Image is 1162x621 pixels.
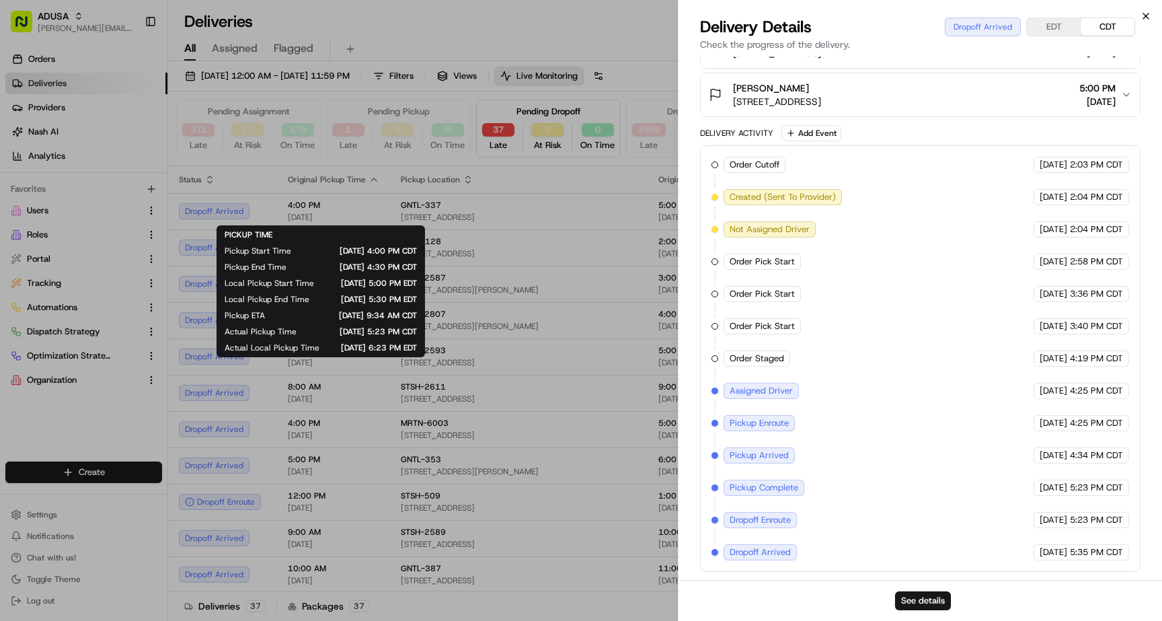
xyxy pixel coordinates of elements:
span: 2:04 PM CDT [1070,223,1123,235]
div: We're available if you need us! [46,142,170,153]
span: 2:03 PM CDT [1070,159,1123,171]
span: Knowledge Base [27,195,103,209]
span: [DATE] [1079,95,1116,108]
span: 4:19 PM CDT [1070,353,1123,365]
span: [DATE] [1040,449,1067,462]
span: Order Pick Start [730,288,795,300]
span: [DATE] [1040,288,1067,300]
span: 5:23 PM CDT [1070,482,1123,494]
span: Actual Local Pickup Time [225,342,319,353]
p: Check the progress of the delivery. [700,38,1140,51]
span: 3:40 PM CDT [1070,320,1123,332]
span: [DATE] [1040,385,1067,397]
span: [DATE] [1040,256,1067,268]
span: [DATE] 5:23 PM CDT [318,326,417,337]
span: [DATE] [1040,353,1067,365]
span: [DATE] [1040,514,1067,526]
span: Local Pickup End Time [225,294,309,305]
p: Welcome 👋 [13,54,245,75]
div: 📗 [13,196,24,207]
span: [DATE] 6:23 PM EDT [341,342,417,353]
input: Clear [35,87,222,101]
span: 4:25 PM CDT [1070,417,1123,429]
span: Pickup Enroute [730,417,789,429]
span: Pickup ETA [225,310,265,321]
a: Powered byPylon [95,227,163,238]
span: Order Cutoff [730,159,779,171]
span: [DATE] 4:30 PM CDT [308,262,417,272]
span: Local Pickup Start Time [225,278,314,289]
span: [DATE] 5:00 PM EDT [336,278,417,289]
span: 5:23 PM CDT [1070,514,1123,526]
span: [DATE] [1040,546,1067,558]
span: Pickup Complete [730,482,798,494]
div: Delivery Activity [700,128,773,139]
span: 2:58 PM CDT [1070,256,1123,268]
span: Order Pick Start [730,320,795,332]
span: Pickup End Time [225,262,286,272]
span: [DATE] [1040,223,1067,235]
a: 💻API Documentation [108,190,221,214]
button: CDT [1081,18,1134,36]
span: Dropoff Arrived [730,546,791,558]
div: 💻 [114,196,124,207]
button: [PERSON_NAME][STREET_ADDRESS]5:00 PM[DATE] [701,73,1140,116]
a: 📗Knowledge Base [8,190,108,214]
span: Order Staged [730,353,784,365]
span: Order Pick Start [730,256,795,268]
span: 4:34 PM CDT [1070,449,1123,462]
span: [DATE] 5:30 PM EDT [331,294,417,305]
span: Not Assigned Driver [730,223,810,235]
span: [DATE] [1040,417,1067,429]
span: [DATE] [1040,320,1067,332]
button: EDT [1027,18,1081,36]
button: Start new chat [229,133,245,149]
span: [PERSON_NAME] [733,81,809,95]
span: 3:36 PM CDT [1070,288,1123,300]
span: Created (Sent To Provider) [730,191,836,203]
span: [DATE] [1040,482,1067,494]
span: Assigned Driver [730,385,793,397]
span: 5:35 PM CDT [1070,546,1123,558]
span: 2:04 PM CDT [1070,191,1123,203]
button: See details [895,591,951,610]
img: 1736555255976-a54dd68f-1ca7-489b-9aae-adbdc363a1c4 [13,129,38,153]
span: [STREET_ADDRESS] [733,95,821,108]
span: Pickup Start Time [225,246,291,256]
span: [DATE] [1040,159,1067,171]
span: 5:00 PM [1079,81,1116,95]
span: Pylon [134,228,163,238]
span: PICKUP TIME [225,229,272,240]
span: Actual Pickup Time [225,326,297,337]
span: [DATE] 4:00 PM CDT [313,246,417,256]
span: Pickup Arrived [730,449,789,462]
span: [DATE] [1040,191,1067,203]
span: Delivery Details [700,16,812,38]
button: Add Event [781,125,841,141]
span: [DATE] 9:34 AM CDT [286,310,417,321]
span: Dropoff Enroute [730,514,791,526]
div: Start new chat [46,129,221,142]
img: Nash [13,13,40,40]
span: API Documentation [127,195,216,209]
span: 4:25 PM CDT [1070,385,1123,397]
